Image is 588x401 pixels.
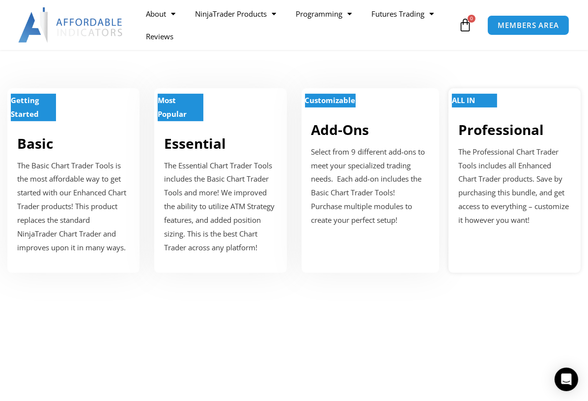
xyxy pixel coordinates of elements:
[444,11,487,39] a: 0
[17,159,130,255] p: The Basic Chart Trader Tools is the most affordable way to get started with our Enhanced Chart Tr...
[468,15,476,23] span: 0
[458,145,571,227] p: The Professional Chart Trader Tools includes all Enhanced Chart Trader products. Save by purchasi...
[136,2,185,25] a: About
[11,95,39,119] strong: Getting Started
[164,159,277,255] p: The Essential Chart Trader Tools includes the Basic Chart Trader Tools and more! We improved the ...
[498,22,559,29] span: MEMBERS AREA
[458,120,544,139] a: Professional
[452,95,475,105] strong: ALL IN
[5,312,583,381] iframe: Customer reviews powered by Trustpilot
[305,95,356,105] strong: Customizable
[487,15,569,35] a: MEMBERS AREA
[555,368,578,391] div: Open Intercom Messenger
[18,7,124,43] img: LogoAI | Affordable Indicators – NinjaTrader
[311,145,429,227] p: Select from 9 different add-ons to meet your specialized trading needs. Each add-on includes the ...
[164,134,226,153] a: Essential
[286,2,362,25] a: Programming
[136,25,183,48] a: Reviews
[362,2,444,25] a: Futures Trading
[136,2,456,48] nav: Menu
[17,134,53,153] a: Basic
[185,2,286,25] a: NinjaTrader Products
[311,120,369,139] a: Add-Ons
[158,95,187,119] strong: Most Popular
